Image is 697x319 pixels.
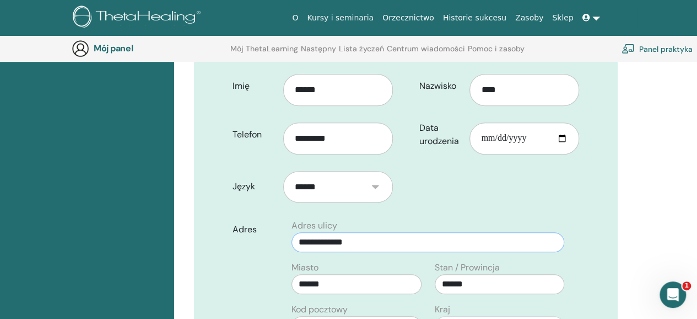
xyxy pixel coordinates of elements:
img: logo.png [73,6,204,30]
img: generic-user-icon.jpg [72,40,89,57]
font: Orzecznictwo [382,13,434,22]
font: Zasoby [515,13,543,22]
font: Język [233,180,255,192]
font: Adres ulicy [291,220,337,231]
font: Telefon [233,129,262,140]
a: Kursy i seminaria [302,8,378,28]
font: Mój ThetaLearning [230,44,298,54]
font: Panel praktyka [639,44,693,54]
font: O [292,13,298,22]
font: Nazwisko [419,80,456,92]
iframe: Czat na żywo w interkomie [660,281,686,308]
font: Kursy i seminaria [307,13,374,22]
a: Mój ThetaLearning [230,44,298,62]
font: Sklep [552,13,573,22]
font: Miasto [291,262,318,273]
font: Lista życzeń [339,44,384,54]
font: Mój panel [94,42,133,54]
a: O [288,8,302,28]
a: Orzecznictwo [378,8,439,28]
a: Następny [301,44,336,62]
font: Pomoc i zasoby [468,44,525,54]
a: Historie sukcesu [439,8,511,28]
font: Imię [233,80,250,92]
a: Sklep [548,8,577,28]
font: Następny [301,44,336,54]
font: Kod pocztowy [291,304,348,315]
font: Stan / Prowincja [435,262,500,273]
font: 1 [684,282,689,289]
font: Historie sukcesu [443,13,506,22]
a: Lista życzeń [339,44,384,62]
font: Centrum wiadomości [387,44,465,54]
font: Kraj [435,304,450,315]
a: Centrum wiadomości [387,44,465,62]
font: Adres [233,224,257,235]
img: chalkboard-teacher.svg [622,44,635,54]
a: Panel praktyka [622,36,693,61]
a: Pomoc i zasoby [468,44,525,62]
a: Zasoby [511,8,548,28]
font: Data urodzenia [419,122,459,147]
